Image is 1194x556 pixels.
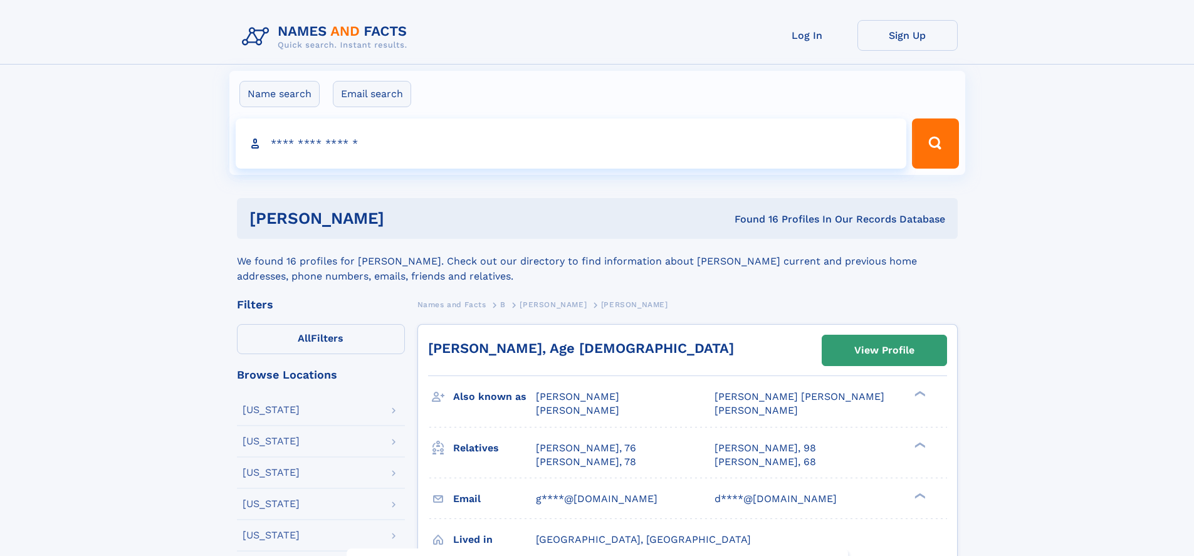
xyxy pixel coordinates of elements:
div: [US_STATE] [243,405,300,415]
span: [PERSON_NAME] [PERSON_NAME] [715,391,884,402]
div: View Profile [854,336,914,365]
div: Filters [237,299,405,310]
label: Filters [237,324,405,354]
a: Names and Facts [417,296,486,312]
a: View Profile [822,335,946,365]
span: B [500,300,506,309]
h3: Email [453,488,536,510]
span: [PERSON_NAME] [601,300,668,309]
span: [PERSON_NAME] [536,391,619,402]
div: [US_STATE] [243,530,300,540]
div: ❯ [911,390,926,398]
label: Name search [239,81,320,107]
a: [PERSON_NAME] [520,296,587,312]
div: ❯ [911,441,926,449]
a: [PERSON_NAME], 78 [536,455,636,469]
label: Email search [333,81,411,107]
h1: [PERSON_NAME] [249,211,560,226]
a: B [500,296,506,312]
input: search input [236,118,907,169]
div: [US_STATE] [243,436,300,446]
a: [PERSON_NAME], 98 [715,441,816,455]
a: Sign Up [857,20,958,51]
div: [US_STATE] [243,468,300,478]
div: ❯ [911,491,926,500]
span: [PERSON_NAME] [520,300,587,309]
h3: Relatives [453,438,536,459]
a: [PERSON_NAME], 76 [536,441,636,455]
a: Log In [757,20,857,51]
a: [PERSON_NAME], 68 [715,455,816,469]
img: Logo Names and Facts [237,20,417,54]
div: [US_STATE] [243,499,300,509]
span: [PERSON_NAME] [536,404,619,416]
a: [PERSON_NAME], Age [DEMOGRAPHIC_DATA] [428,340,734,356]
span: All [298,332,311,344]
h3: Also known as [453,386,536,407]
span: [PERSON_NAME] [715,404,798,416]
div: We found 16 profiles for [PERSON_NAME]. Check out our directory to find information about [PERSON... [237,239,958,284]
span: [GEOGRAPHIC_DATA], [GEOGRAPHIC_DATA] [536,533,751,545]
button: Search Button [912,118,958,169]
h3: Lived in [453,529,536,550]
div: Found 16 Profiles In Our Records Database [559,212,945,226]
div: Browse Locations [237,369,405,380]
